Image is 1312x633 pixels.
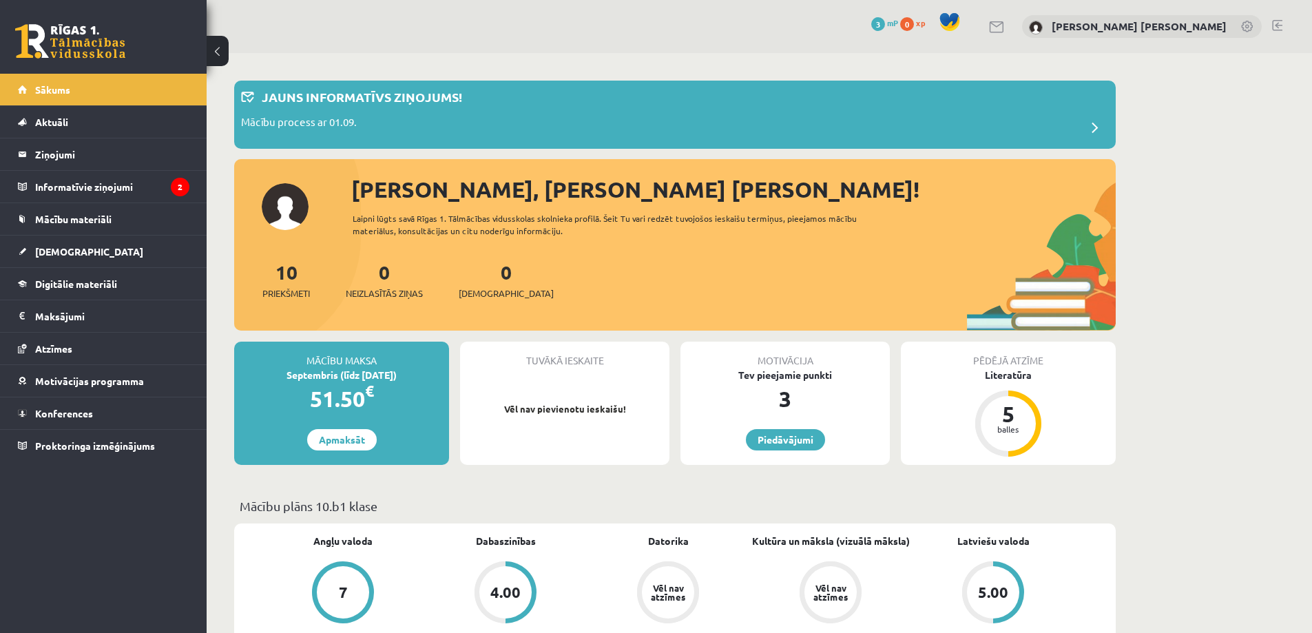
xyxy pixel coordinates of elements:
a: Jauns informatīvs ziņojums! Mācību process ar 01.09. [241,87,1109,142]
a: Dabaszinības [476,534,536,548]
a: Proktoringa izmēģinājums [18,430,189,461]
div: balles [988,425,1029,433]
a: Apmaksāt [307,429,377,450]
span: 0 [900,17,914,31]
p: Mācību plāns 10.b1 klase [240,497,1110,515]
legend: Informatīvie ziņojumi [35,171,189,203]
div: 5 [988,403,1029,425]
a: 4.00 [424,561,587,626]
a: Digitālie materiāli [18,268,189,300]
a: 7 [262,561,424,626]
a: Sākums [18,74,189,105]
div: Laipni lūgts savā Rīgas 1. Tālmācības vidusskolas skolnieka profilā. Šeit Tu vari redzēt tuvojošo... [353,212,882,237]
div: Pēdējā atzīme [901,342,1116,368]
a: Angļu valoda [313,534,373,548]
div: Vēl nav atzīmes [811,583,850,601]
a: 10Priekšmeti [262,260,310,300]
div: 51.50 [234,382,449,415]
span: Priekšmeti [262,287,310,300]
span: € [365,381,374,401]
a: 3 mP [871,17,898,28]
a: [DEMOGRAPHIC_DATA] [18,236,189,267]
a: 0 xp [900,17,932,28]
span: Mācību materiāli [35,213,112,225]
div: 7 [339,585,348,600]
div: Motivācija [680,342,890,368]
a: Rīgas 1. Tālmācības vidusskola [15,24,125,59]
div: Septembris (līdz [DATE]) [234,368,449,382]
a: 5.00 [912,561,1074,626]
span: Konferences [35,407,93,419]
legend: Ziņojumi [35,138,189,170]
a: Ziņojumi [18,138,189,170]
span: xp [916,17,925,28]
p: Jauns informatīvs ziņojums! [262,87,462,106]
span: [DEMOGRAPHIC_DATA] [35,245,143,258]
div: 3 [680,382,890,415]
span: Sākums [35,83,70,96]
div: Tuvākā ieskaite [460,342,669,368]
img: Frančesko Pio Bevilakva [1029,21,1043,34]
a: Aktuāli [18,106,189,138]
div: [PERSON_NAME], [PERSON_NAME] [PERSON_NAME]! [351,173,1116,206]
span: Neizlasītās ziņas [346,287,423,300]
a: [PERSON_NAME] [PERSON_NAME] [1052,19,1227,33]
div: 5.00 [978,585,1008,600]
div: Literatūra [901,368,1116,382]
span: Proktoringa izmēģinājums [35,439,155,452]
a: Konferences [18,397,189,429]
span: Aktuāli [35,116,68,128]
span: mP [887,17,898,28]
div: Vēl nav atzīmes [649,583,687,601]
div: 4.00 [490,585,521,600]
legend: Maksājumi [35,300,189,332]
a: Literatūra 5 balles [901,368,1116,459]
a: Maksājumi [18,300,189,332]
span: Atzīmes [35,342,72,355]
span: Digitālie materiāli [35,278,117,290]
span: Motivācijas programma [35,375,144,387]
a: Motivācijas programma [18,365,189,397]
a: 0Neizlasītās ziņas [346,260,423,300]
a: Atzīmes [18,333,189,364]
a: Vēl nav atzīmes [749,561,912,626]
a: Kultūra un māksla (vizuālā māksla) [752,534,910,548]
span: [DEMOGRAPHIC_DATA] [459,287,554,300]
p: Vēl nav pievienotu ieskaišu! [467,402,663,416]
i: 2 [171,178,189,196]
a: Mācību materiāli [18,203,189,235]
p: Mācību process ar 01.09. [241,114,357,134]
a: Datorika [648,534,689,548]
a: Piedāvājumi [746,429,825,450]
a: 0[DEMOGRAPHIC_DATA] [459,260,554,300]
div: Mācību maksa [234,342,449,368]
a: Vēl nav atzīmes [587,561,749,626]
a: Informatīvie ziņojumi2 [18,171,189,203]
span: 3 [871,17,885,31]
a: Latviešu valoda [957,534,1030,548]
div: Tev pieejamie punkti [680,368,890,382]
